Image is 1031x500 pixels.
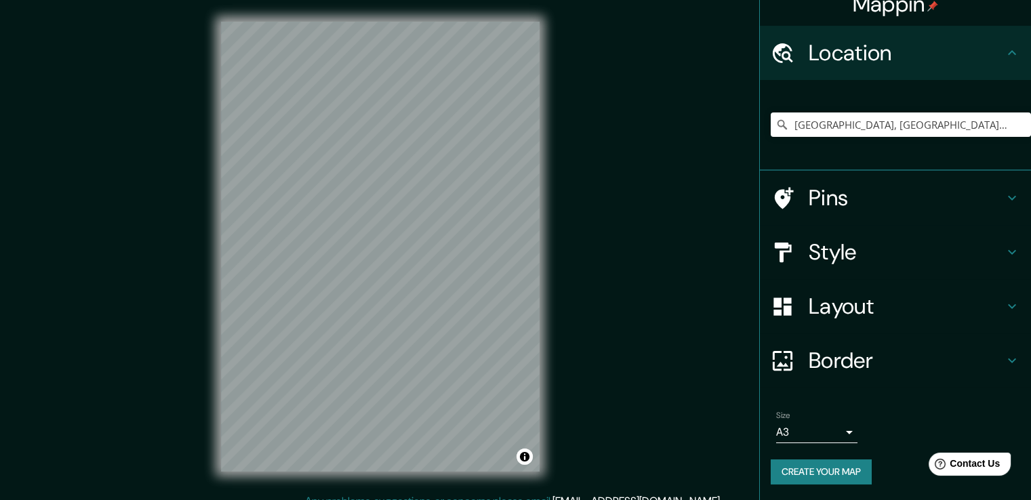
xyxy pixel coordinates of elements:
[809,39,1004,66] h4: Location
[776,421,857,443] div: A3
[809,238,1004,266] h4: Style
[760,279,1031,333] div: Layout
[927,1,938,12] img: pin-icon.png
[809,184,1004,211] h4: Pins
[760,225,1031,279] div: Style
[760,26,1031,80] div: Location
[776,410,790,421] label: Size
[910,447,1016,485] iframe: Help widget launcher
[760,171,1031,225] div: Pins
[771,459,872,484] button: Create your map
[809,293,1004,320] h4: Layout
[760,333,1031,388] div: Border
[809,347,1004,374] h4: Border
[771,112,1031,137] input: Pick your city or area
[517,449,533,465] button: Toggle attribution
[221,22,540,472] canvas: Map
